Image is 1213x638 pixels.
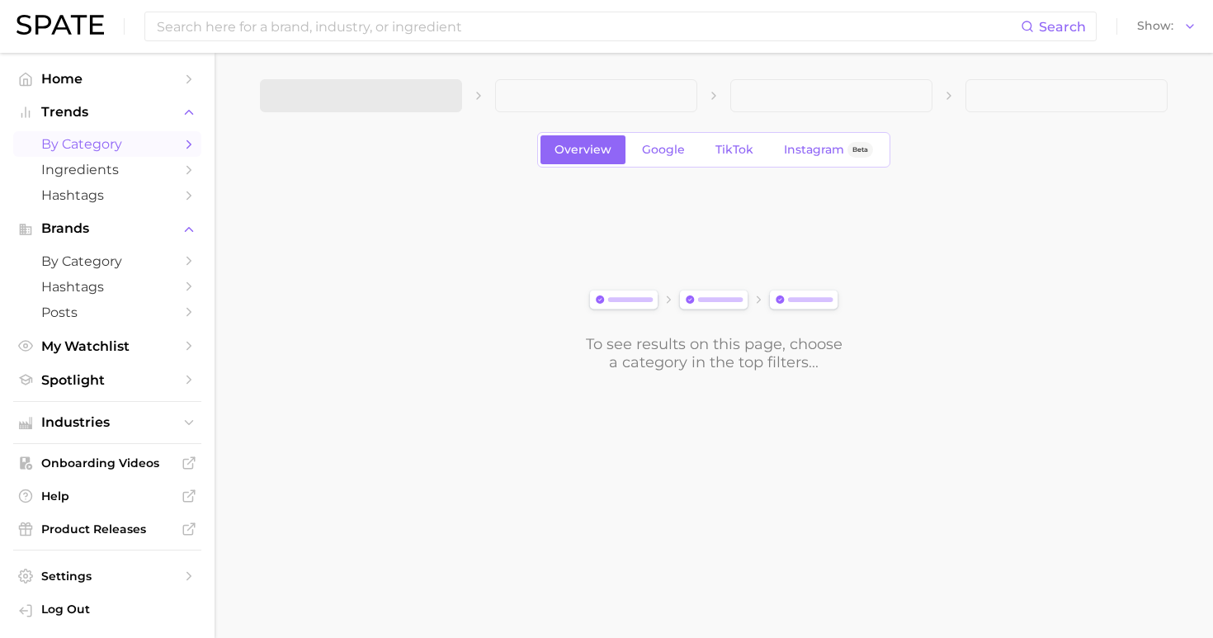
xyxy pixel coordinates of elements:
a: Help [13,484,201,508]
a: by Category [13,248,201,274]
img: svg%3e [584,286,843,315]
span: Trends [41,105,173,120]
button: Brands [13,216,201,241]
button: Trends [13,100,201,125]
a: Log out. Currently logged in with e-mail alyssa@spate.nyc. [13,597,201,625]
div: To see results on this page, choose a category in the top filters... [584,335,843,371]
input: Search here for a brand, industry, or ingredient [155,12,1021,40]
span: My Watchlist [41,338,173,354]
span: TikTok [715,143,753,157]
a: InstagramBeta [770,135,887,164]
a: Spotlight [13,367,201,393]
span: Show [1137,21,1173,31]
span: Hashtags [41,279,173,295]
a: by Category [13,131,201,157]
span: Help [41,489,173,503]
img: SPATE [17,15,104,35]
span: Hashtags [41,187,173,203]
a: Home [13,66,201,92]
span: Product Releases [41,522,173,536]
a: Product Releases [13,517,201,541]
span: by Category [41,136,173,152]
span: Brands [41,221,173,236]
a: Hashtags [13,274,201,300]
a: Google [628,135,699,164]
a: Overview [540,135,625,164]
span: Onboarding Videos [41,456,173,470]
span: Google [642,143,685,157]
span: Home [41,71,173,87]
span: Instagram [784,143,844,157]
span: Settings [41,569,173,584]
a: Settings [13,564,201,588]
a: Hashtags [13,182,201,208]
a: Onboarding Videos [13,451,201,475]
button: Industries [13,410,201,435]
span: Ingredients [41,162,173,177]
span: Beta [852,143,868,157]
span: by Category [41,253,173,269]
span: Overview [555,143,611,157]
span: Spotlight [41,372,173,388]
button: Show [1133,16,1201,37]
span: Industries [41,415,173,430]
span: Log Out [41,602,188,617]
span: Posts [41,305,173,320]
a: My Watchlist [13,333,201,359]
a: Posts [13,300,201,325]
a: TikTok [701,135,767,164]
span: Search [1039,19,1086,35]
a: Ingredients [13,157,201,182]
